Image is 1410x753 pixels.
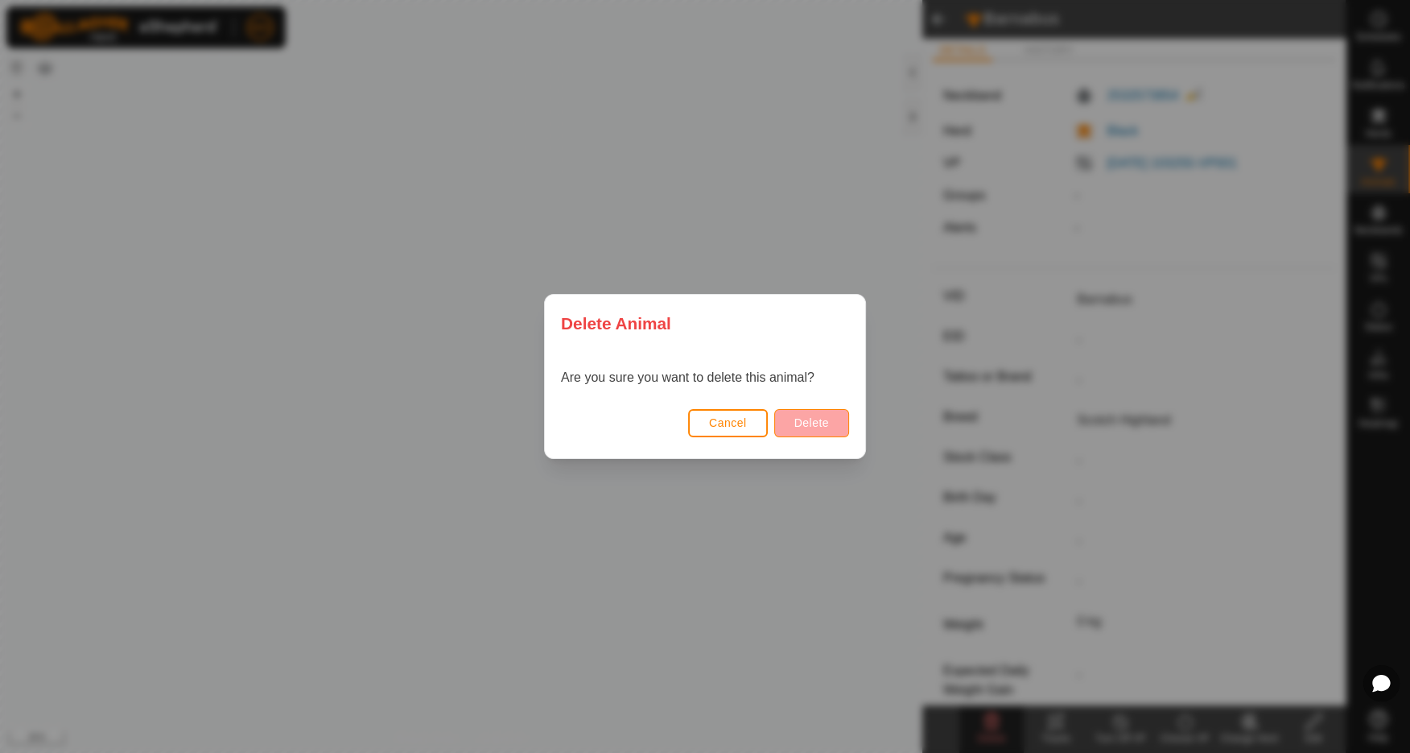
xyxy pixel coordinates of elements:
span: Cancel [709,416,747,429]
button: Cancel [688,409,768,437]
div: Delete Animal [545,295,865,352]
span: Delete [794,416,829,429]
label: Are you sure you want to delete this animal? [561,370,814,384]
button: Delete [774,409,849,437]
